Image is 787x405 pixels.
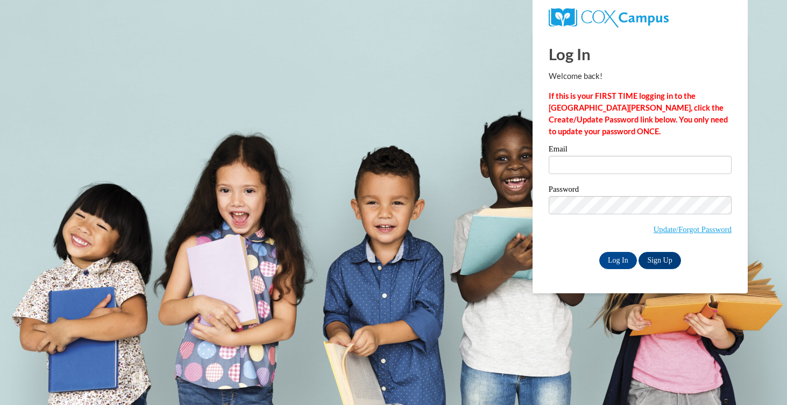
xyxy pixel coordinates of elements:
label: Email [549,145,732,156]
p: Welcome back! [549,70,732,82]
h1: Log In [549,43,732,65]
input: Log In [599,252,637,269]
a: Update/Forgot Password [654,225,732,234]
label: Password [549,185,732,196]
a: COX Campus [549,12,669,21]
a: Sign Up [639,252,680,269]
img: COX Campus [549,8,669,27]
strong: If this is your FIRST TIME logging in to the [GEOGRAPHIC_DATA][PERSON_NAME], click the Create/Upd... [549,91,728,136]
